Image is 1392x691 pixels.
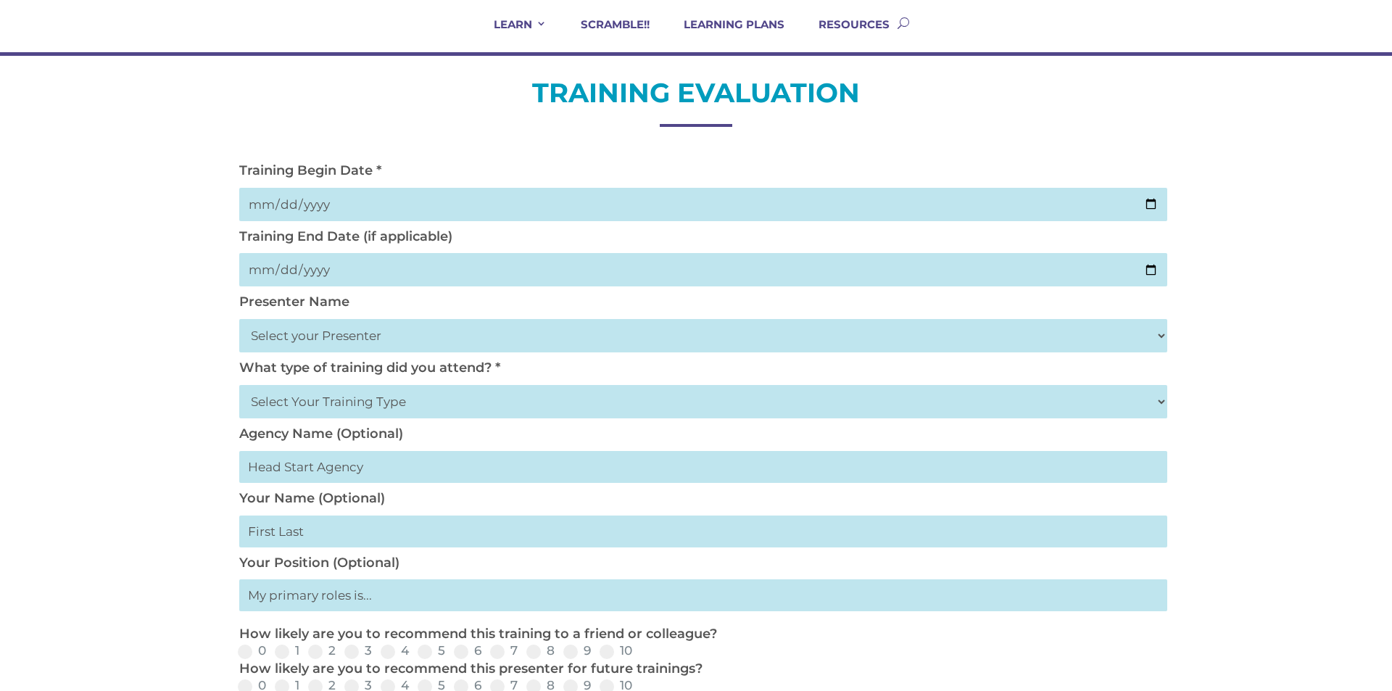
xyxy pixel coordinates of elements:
label: Training Begin Date * [239,162,381,178]
label: 5 [418,645,445,657]
label: 7 [490,645,518,657]
p: How likely are you to recommend this training to a friend or colleague? [239,626,1160,643]
label: 8 [526,645,555,657]
p: How likely are you to recommend this presenter for future trainings? [239,661,1160,678]
a: LEARNING PLANS [666,17,784,52]
a: SCRAMBLE!! [563,17,650,52]
label: Training End Date (if applicable) [239,228,452,244]
label: 2 [308,645,336,657]
label: 3 [344,645,372,657]
label: 1 [275,645,299,657]
label: 10 [600,645,632,657]
label: 9 [563,645,591,657]
a: LEARN [476,17,547,52]
a: RESOURCES [800,17,890,52]
label: 0 [238,645,266,657]
input: Head Start Agency [239,451,1167,483]
label: 4 [381,645,409,657]
label: Your Name (Optional) [239,490,385,506]
input: My primary roles is... [239,579,1167,611]
input: First Last [239,516,1167,547]
label: 6 [454,645,481,657]
label: Your Position (Optional) [239,555,399,571]
h2: TRAINING EVALUATION [232,75,1160,117]
label: Presenter Name [239,294,349,310]
label: Agency Name (Optional) [239,426,403,442]
label: What type of training did you attend? * [239,360,500,376]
